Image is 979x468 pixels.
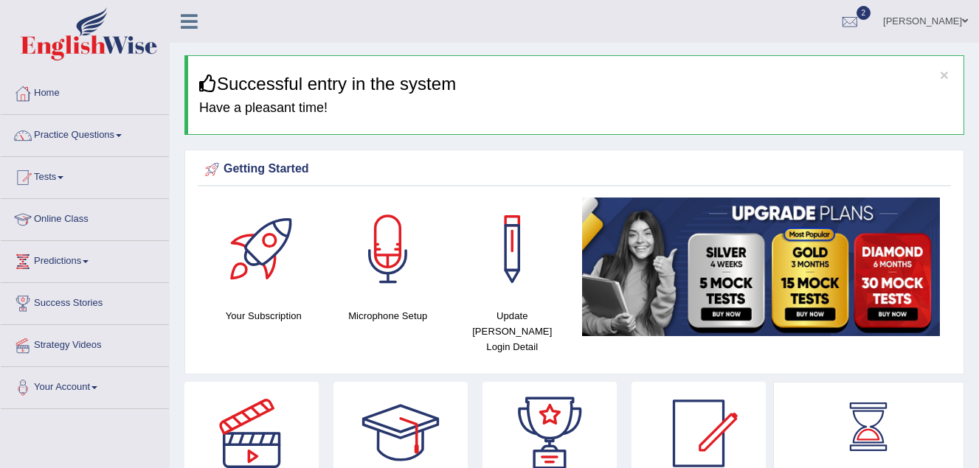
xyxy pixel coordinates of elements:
h4: Your Subscription [209,308,319,324]
a: Your Account [1,367,169,404]
h3: Successful entry in the system [199,74,952,94]
button: × [940,67,949,83]
a: Predictions [1,241,169,278]
h4: Microphone Setup [333,308,443,324]
a: Online Class [1,199,169,236]
img: small5.jpg [582,198,941,336]
a: Success Stories [1,283,169,320]
a: Home [1,73,169,110]
h4: Have a pleasant time! [199,101,952,116]
a: Tests [1,157,169,194]
div: Getting Started [201,158,947,181]
a: Strategy Videos [1,325,169,362]
h4: Update [PERSON_NAME] Login Detail [457,308,567,355]
span: 2 [857,6,871,20]
a: Practice Questions [1,115,169,152]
